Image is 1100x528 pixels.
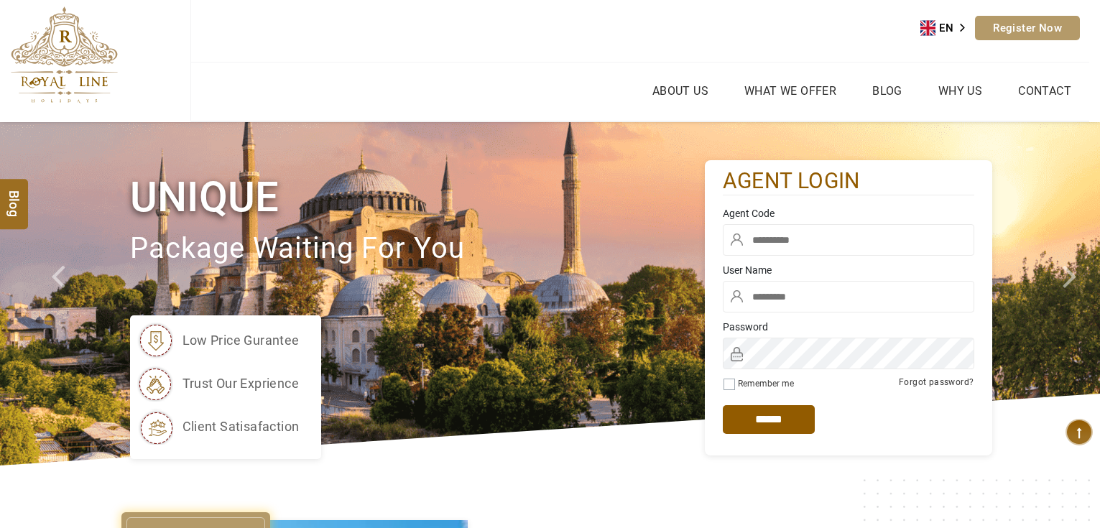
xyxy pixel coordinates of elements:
[738,379,794,389] label: Remember me
[1045,122,1100,466] a: Check next image
[723,320,974,334] label: Password
[920,17,975,39] a: EN
[935,80,986,101] a: Why Us
[5,190,24,202] span: Blog
[11,6,118,103] img: The Royal Line Holidays
[649,80,712,101] a: About Us
[137,366,300,402] li: trust our exprience
[723,206,974,221] label: Agent Code
[920,17,975,39] div: Language
[920,17,975,39] aside: Language selected: English
[33,122,88,466] a: Check next prev
[1015,80,1075,101] a: Contact
[975,16,1080,40] a: Register Now
[869,80,906,101] a: Blog
[130,225,705,273] p: package waiting for you
[130,170,705,224] h1: Unique
[741,80,840,101] a: What we Offer
[723,263,974,277] label: User Name
[137,409,300,445] li: client satisafaction
[899,377,974,387] a: Forgot password?
[723,167,974,195] h2: agent login
[137,323,300,358] li: low price gurantee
